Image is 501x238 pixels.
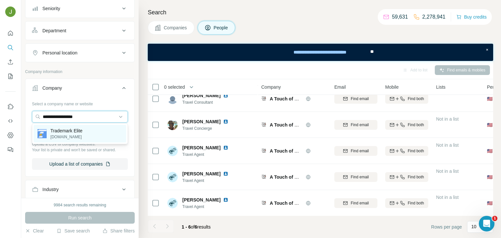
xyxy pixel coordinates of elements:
span: Find email [351,200,369,206]
img: Avatar [167,120,178,130]
div: Department [42,27,66,34]
button: Search [5,42,16,53]
span: Email [334,84,346,90]
span: Not in a list [436,169,459,174]
span: 🇺🇸 [487,174,493,180]
img: Avatar [167,172,178,182]
img: Logo of A Touch of Magic Travel [261,148,266,154]
img: Logo of A Touch of Magic Travel [261,96,266,101]
img: Trademark Elite [38,129,47,138]
span: 6 [195,224,197,230]
span: A Touch of Magic Travel [270,96,322,101]
button: Upload a list of companies [32,158,128,170]
span: Find email [351,174,369,180]
button: Industry [25,182,134,197]
p: 10 [471,223,477,230]
button: Find email [334,120,377,130]
button: Use Surfe API [5,115,16,127]
div: Company [42,85,62,91]
span: of [191,224,195,230]
iframe: Banner [148,44,493,61]
span: A Touch of Magic Travel [270,201,322,206]
span: Travel Agent [182,152,231,157]
img: LinkedIn logo [223,119,228,124]
span: 🇺🇸 [487,148,493,154]
img: LinkedIn logo [223,197,228,202]
span: Find both [408,122,424,128]
span: Find both [408,174,424,180]
button: Quick start [5,27,16,39]
span: Companies [164,24,188,31]
span: Travel Agent [182,178,231,184]
span: [PERSON_NAME] [182,92,220,99]
span: 1 - 6 [182,224,191,230]
span: 🇺🇸 [487,122,493,128]
span: [PERSON_NAME] [182,197,220,203]
span: 🇺🇸 [487,96,493,102]
img: Logo of A Touch of Magic Travel [261,200,266,206]
button: Find both [385,146,428,156]
p: Company information [25,69,135,75]
button: Share filters [102,228,135,234]
button: Personal location [25,45,134,61]
img: Avatar [167,94,178,104]
span: Find both [408,96,424,102]
p: 2,278,941 [422,13,446,21]
div: 9984 search results remaining [54,202,106,208]
span: Not in a list [436,142,459,148]
button: Find email [334,198,377,208]
p: 59,631 [392,13,408,21]
span: [PERSON_NAME] [182,171,220,177]
span: Travel Agent [182,204,231,210]
img: LinkedIn logo [223,145,228,150]
div: Personal location [42,50,77,56]
span: A Touch of Magic Travel [270,148,322,154]
span: Find email [351,148,369,154]
img: Logo of A Touch of Magic Travel [261,122,266,127]
span: Find both [408,148,424,154]
button: Department [25,23,134,38]
img: Avatar [167,198,178,208]
span: 1 [492,216,497,221]
button: Find email [334,172,377,182]
button: Enrich CSV [5,56,16,68]
span: 0 selected [164,84,185,90]
span: [PERSON_NAME] [182,144,220,151]
p: Your list is private and won't be saved or shared. [32,147,128,153]
span: Travel Concierge [182,126,231,131]
button: My lists [5,70,16,82]
img: Logo of A Touch of Magic Travel [261,174,266,180]
span: 🇺🇸 [487,200,493,206]
span: A Touch of Magic Travel [270,122,322,127]
button: Dashboard [5,129,16,141]
img: Avatar [167,146,178,156]
img: LinkedIn logo [223,93,228,98]
span: Not in a list [436,195,459,200]
span: A Touch of Magic Travel [270,174,322,180]
span: Find both [408,200,424,206]
img: Avatar [5,7,16,17]
button: Save search [56,228,90,234]
button: Clear [25,228,44,234]
span: Lists [436,84,446,90]
button: Feedback [5,144,16,156]
button: Find email [334,146,377,156]
div: Industry [42,186,59,193]
button: Company [25,80,134,98]
button: Find email [334,94,377,104]
span: Rows per page [431,224,462,230]
button: Find both [385,120,428,130]
p: Upload a CSV of company websites. [32,141,128,147]
img: LinkedIn logo [223,171,228,176]
span: People [214,24,229,31]
button: Find both [385,198,428,208]
p: Trademark Elite [51,127,83,134]
iframe: Intercom live chat [479,216,494,231]
span: [PERSON_NAME] [182,118,220,125]
button: Find both [385,172,428,182]
button: Use Surfe on LinkedIn [5,101,16,112]
p: [DOMAIN_NAME] [51,134,83,140]
h4: Search [148,8,493,17]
